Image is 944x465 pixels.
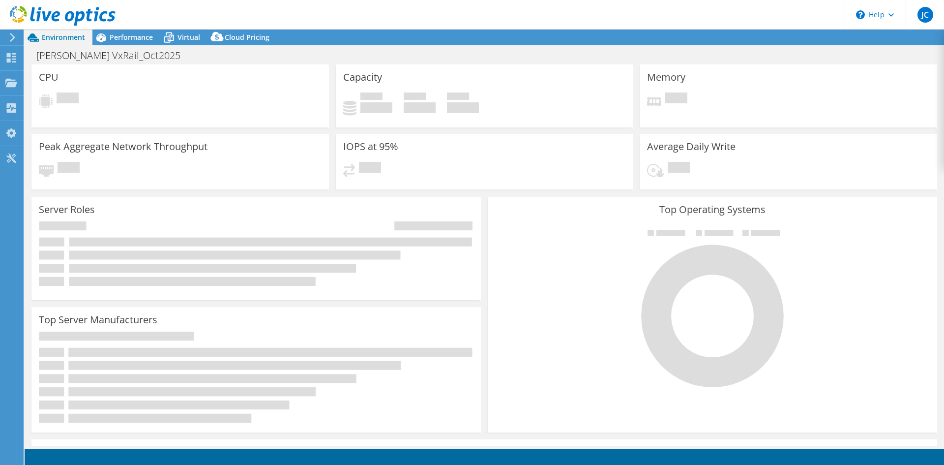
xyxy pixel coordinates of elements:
h3: Average Daily Write [647,141,736,152]
h3: Top Server Manufacturers [39,314,157,325]
span: Pending [359,162,381,175]
h4: 0 GiB [447,102,479,113]
span: Pending [668,162,690,175]
span: Pending [665,93,687,106]
span: Used [360,93,383,102]
span: Environment [42,32,85,42]
h3: CPU [39,72,59,83]
span: Free [404,93,426,102]
h3: Capacity [343,72,382,83]
h3: Peak Aggregate Network Throughput [39,141,207,152]
h3: IOPS at 95% [343,141,398,152]
span: Total [447,93,469,102]
span: JC [917,7,933,23]
span: Virtual [177,32,200,42]
h4: 0 GiB [404,102,436,113]
h3: Top Operating Systems [495,204,930,215]
span: Performance [110,32,153,42]
h1: [PERSON_NAME] VxRail_Oct2025 [32,50,196,61]
span: Cloud Pricing [225,32,269,42]
h3: Server Roles [39,204,95,215]
span: Pending [57,93,79,106]
h3: Memory [647,72,685,83]
svg: \n [856,10,865,19]
span: Pending [58,162,80,175]
h4: 0 GiB [360,102,392,113]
